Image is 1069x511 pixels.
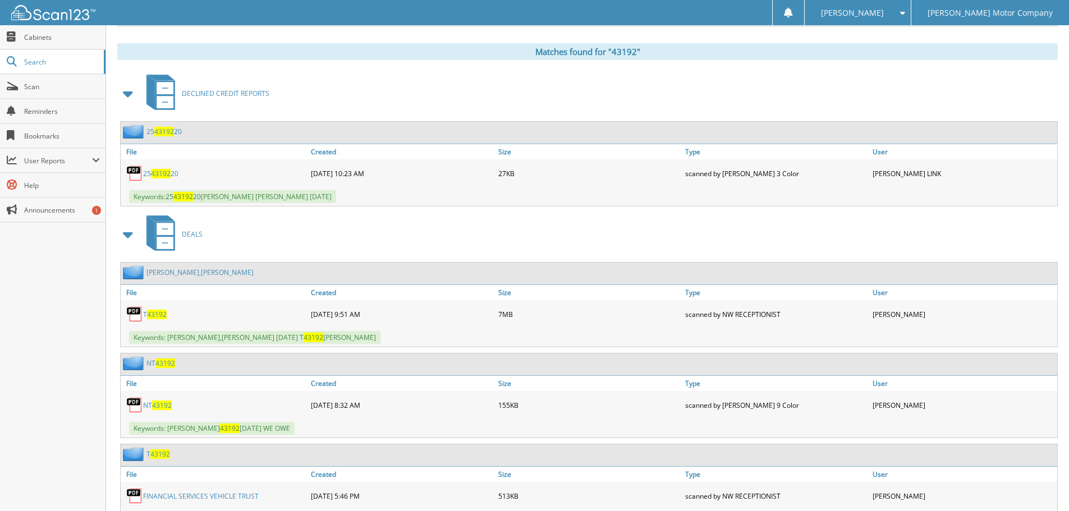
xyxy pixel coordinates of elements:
[126,487,143,504] img: PDF.png
[121,467,308,482] a: File
[308,303,495,325] div: [DATE] 9 :51 AM
[143,310,167,319] a: T43192
[308,285,495,300] a: Created
[129,190,336,203] span: Keywords: 25 20 [PERSON_NAME] [PERSON_NAME] [DATE]
[495,303,683,325] div: 7MB
[308,467,495,482] a: Created
[140,71,269,116] a: DECLINED CREDIT REPORTS
[495,285,683,300] a: Size
[121,285,308,300] a: File
[146,449,170,459] a: T43192
[154,127,174,136] span: 43192
[146,127,182,136] a: 254319220
[220,423,240,433] span: 43192
[129,422,295,435] span: Keywords: [PERSON_NAME] [DATE] WE OWE
[182,89,269,98] span: DECLINED CREDIT REPORTS
[870,285,1057,300] a: User
[308,394,495,416] div: [DATE] 8 :32 AM
[870,376,1057,391] a: User
[24,57,98,67] span: Search
[126,306,143,323] img: PDF.png
[123,356,146,370] img: folder2.png
[682,376,870,391] a: Type
[126,397,143,413] img: PDF.png
[870,394,1057,416] div: [PERSON_NAME]
[821,10,884,16] span: [PERSON_NAME]
[24,107,100,116] span: Reminders
[173,192,193,201] span: 43192
[308,162,495,185] div: [DATE] 10 :23 AM
[11,5,95,20] img: scan123-logo-white.svg
[140,212,203,256] a: DEALS
[495,144,683,159] a: Size
[123,125,146,139] img: folder2.png
[24,131,100,141] span: Bookmarks
[928,10,1053,16] span: [PERSON_NAME] Motor Company
[24,82,100,91] span: Scan
[146,358,175,368] a: NT43192
[143,400,172,410] a: NT43192
[308,144,495,159] a: Created
[870,144,1057,159] a: User
[121,144,308,159] a: File
[870,485,1057,507] div: [PERSON_NAME]
[682,303,870,325] div: scanned by NW RECEPTIONIST
[123,447,146,461] img: folder2.png
[182,229,203,239] span: DEALS
[682,162,870,185] div: scanned by [PERSON_NAME] 3 Color
[682,285,870,300] a: Type
[146,268,254,277] a: [PERSON_NAME],[PERSON_NAME]
[152,400,172,410] span: 43192
[121,376,308,391] a: File
[24,33,100,42] span: Cabinets
[143,491,259,501] a: FINANCIAL SERVICES VEHICLE TRUST
[24,181,100,190] span: Help
[682,485,870,507] div: scanned by NW RECEPTIONIST
[495,467,683,482] a: Size
[682,467,870,482] a: Type
[870,303,1057,325] div: [PERSON_NAME]
[870,467,1057,482] a: User
[682,144,870,159] a: Type
[151,169,171,178] span: 43192
[308,485,495,507] div: [DATE] 5 :46 PM
[495,376,683,391] a: Size
[155,358,175,368] span: 43192
[682,394,870,416] div: scanned by [PERSON_NAME] 9 Color
[92,206,101,215] div: 1
[123,265,146,279] img: folder2.png
[24,205,100,215] span: Announcements
[150,449,170,459] span: 43192
[495,162,683,185] div: 27KB
[143,169,178,178] a: 254319220
[24,156,92,165] span: User Reports
[495,394,683,416] div: 155KB
[129,331,380,344] span: Keywords: [PERSON_NAME],[PERSON_NAME] [DATE] T [PERSON_NAME]
[147,310,167,319] span: 43192
[1013,457,1069,511] iframe: Chat Widget
[304,333,323,342] span: 43192
[308,376,495,391] a: Created
[126,165,143,182] img: PDF.png
[870,162,1057,185] div: [PERSON_NAME] LINK
[117,43,1058,60] div: Matches found for "43192"
[495,485,683,507] div: 513KB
